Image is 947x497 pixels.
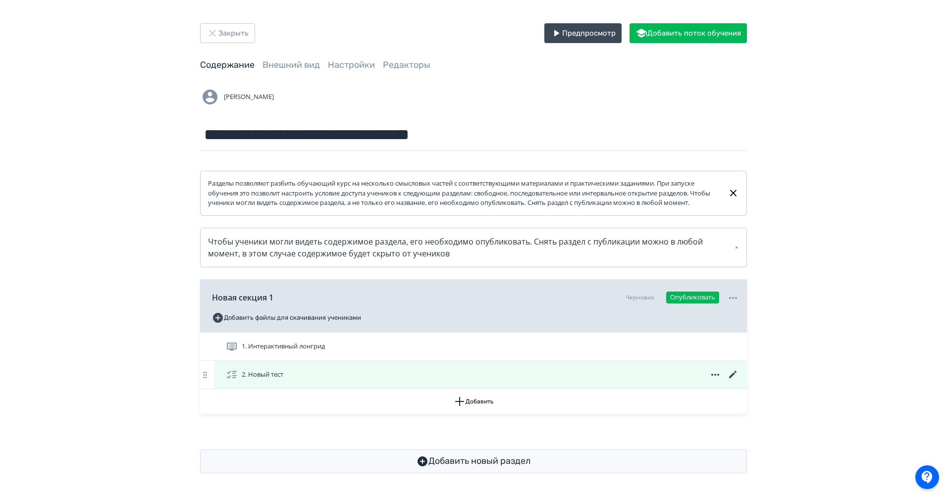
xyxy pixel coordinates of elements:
div: Разделы позволяют разбить обучающий курс на несколько смысловых частей с соответствующими материа... [208,179,720,208]
span: Новая секция 1 [212,292,273,303]
button: Добавить [200,389,747,414]
a: Редакторы [383,59,430,70]
a: Внешний вид [263,59,320,70]
span: [PERSON_NAME] [224,92,274,102]
a: Содержание [200,59,255,70]
div: Черновик [626,293,654,302]
button: Предпросмотр [544,23,622,43]
button: Добавить поток обучения [630,23,747,43]
button: Закрыть [200,23,255,43]
button: Добавить новый раздел [200,449,747,473]
span: 1. Интерактивный лонгрид [242,342,325,351]
div: Чтобы ученики могли видеть содержимое раздела, его необходимо опубликовать. Снять раздел с публик... [208,236,739,259]
div: 1. Интерактивный лонгрид [200,333,747,361]
button: Опубликовать [666,292,719,303]
button: Добавить файлы для скачивания учениками [212,310,361,326]
a: Настройки [328,59,375,70]
span: 2. Новый тест [242,370,283,380]
div: 2. Новый тест [200,361,747,389]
